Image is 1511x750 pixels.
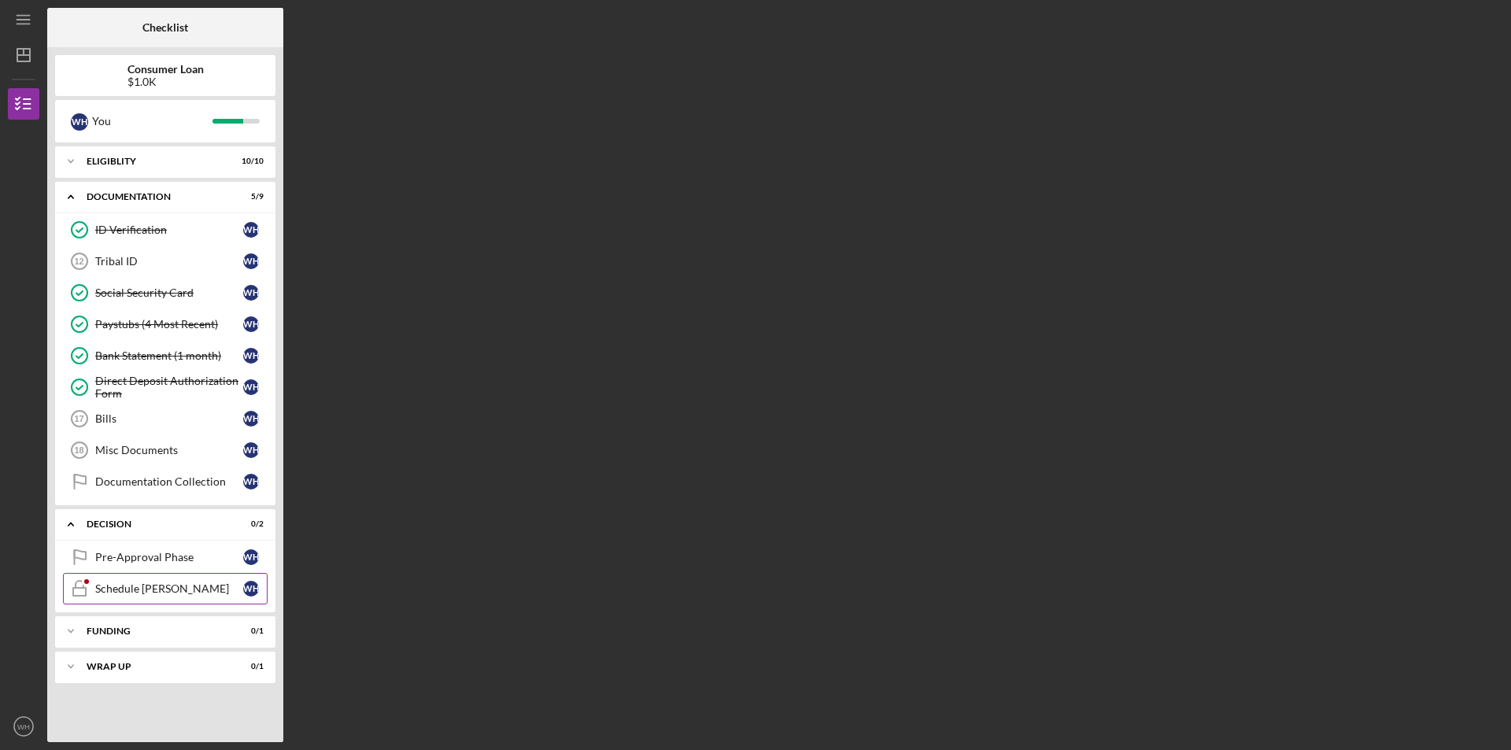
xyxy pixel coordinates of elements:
[235,626,264,636] div: 0 / 1
[63,277,268,308] a: Social Security CardWH
[243,581,259,597] div: W H
[235,157,264,166] div: 10 / 10
[63,371,268,403] a: Direct Deposit Authorization FormWH
[63,308,268,340] a: Paystubs (4 Most Recent)WH
[95,475,243,488] div: Documentation Collection
[243,222,259,238] div: W H
[74,414,83,423] tspan: 17
[243,285,259,301] div: W H
[95,286,243,299] div: Social Security Card
[243,474,259,490] div: W H
[243,549,259,565] div: W H
[92,108,212,135] div: You
[74,445,83,455] tspan: 18
[87,157,224,166] div: Eligiblity
[63,466,268,497] a: Documentation CollectionWH
[87,192,224,201] div: Documentation
[142,21,188,34] b: Checklist
[63,541,268,573] a: Pre-Approval PhaseWH
[87,662,224,671] div: Wrap up
[63,573,268,604] a: Schedule [PERSON_NAME]WH
[87,519,224,529] div: Decision
[63,214,268,246] a: ID VerificationWH
[71,113,88,131] div: W H
[235,519,264,529] div: 0 / 2
[235,192,264,201] div: 5 / 9
[95,375,243,400] div: Direct Deposit Authorization Form
[243,379,259,395] div: W H
[8,711,39,742] button: WH
[17,722,30,731] text: WH
[63,340,268,371] a: Bank Statement (1 month)WH
[127,63,204,76] b: Consumer Loan
[235,662,264,671] div: 0 / 1
[63,246,268,277] a: 12Tribal IDWH
[243,348,259,364] div: W H
[95,349,243,362] div: Bank Statement (1 month)
[63,403,268,434] a: 17BillsWH
[95,444,243,456] div: Misc Documents
[95,255,243,268] div: Tribal ID
[95,551,243,563] div: Pre-Approval Phase
[243,253,259,269] div: W H
[243,411,259,427] div: W H
[74,257,83,266] tspan: 12
[95,582,243,595] div: Schedule [PERSON_NAME]
[87,626,224,636] div: Funding
[95,318,243,331] div: Paystubs (4 Most Recent)
[95,224,243,236] div: ID Verification
[243,442,259,458] div: W H
[95,412,243,425] div: Bills
[63,434,268,466] a: 18Misc DocumentsWH
[127,76,204,88] div: $1.0K
[243,316,259,332] div: W H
